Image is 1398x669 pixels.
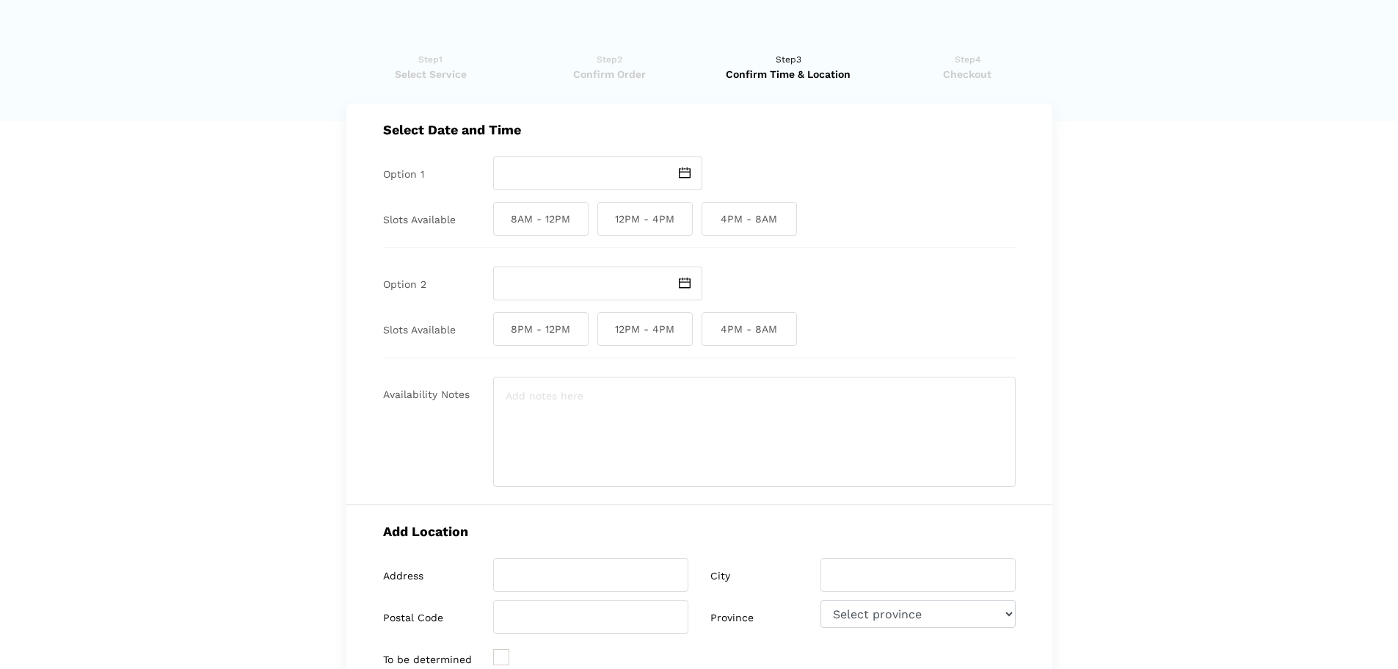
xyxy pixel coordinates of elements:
[883,52,1052,82] a: Step4
[383,168,424,181] label: Option 1
[383,388,470,401] label: Availability Notes
[383,122,1016,137] h5: Select Date and Time
[597,202,693,236] span: 12PM - 4PM
[346,67,516,82] span: Select Service
[702,202,797,236] span: 4PM - 8AM
[383,278,426,291] label: Option 2
[525,52,694,82] a: Step2
[383,570,423,582] label: Address
[597,312,693,346] span: 12PM - 4PM
[525,67,694,82] span: Confirm Order
[383,654,472,666] label: To be determined
[383,524,1016,539] h5: Add Location
[383,214,456,226] label: Slots Available
[702,312,797,346] span: 4PM - 8AM
[493,312,589,346] span: 8PM - 12PM
[493,202,589,236] span: 8AM - 12PM
[383,324,456,336] label: Slots Available
[704,67,873,82] span: Confirm Time & Location
[346,52,516,82] a: Step1
[383,612,443,624] label: Postal Code
[710,570,730,582] label: City
[704,52,873,82] a: Step3
[710,612,754,624] label: Province
[883,67,1052,82] span: Checkout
